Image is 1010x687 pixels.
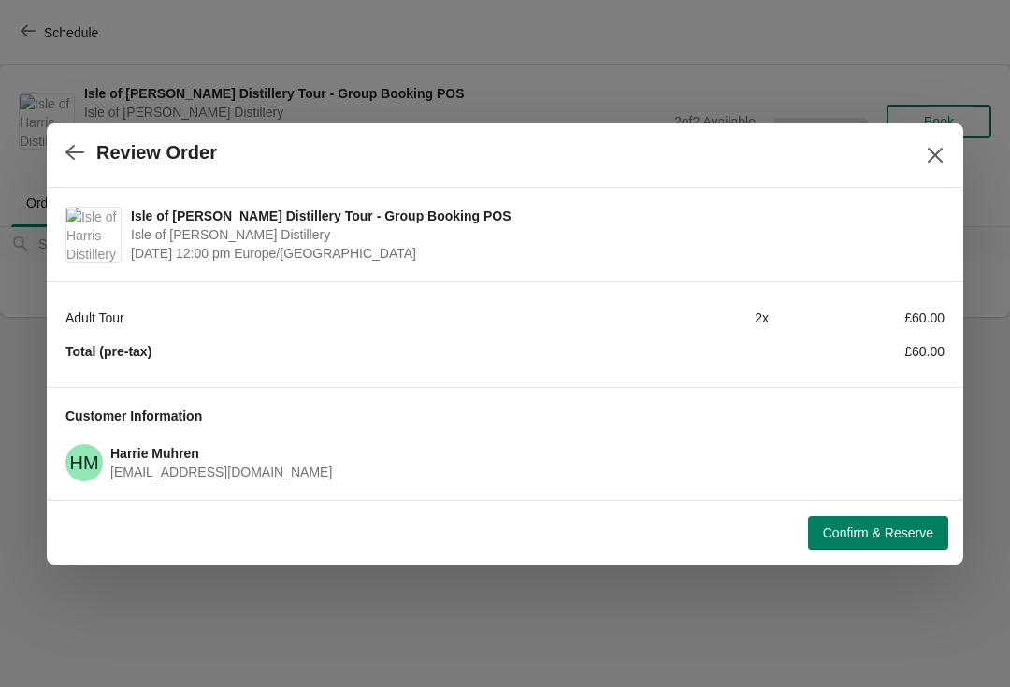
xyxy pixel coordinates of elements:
[110,446,199,461] span: Harrie Muhren
[65,408,202,423] span: Customer Information
[131,244,935,263] span: [DATE] 12:00 pm Europe/[GEOGRAPHIC_DATA]
[823,525,933,540] span: Confirm & Reserve
[769,342,945,361] div: £60.00
[65,444,103,481] span: Harrie
[69,452,98,473] text: HM
[593,308,769,327] div: 2 x
[769,308,945,327] div: £60.00
[131,207,935,225] span: Isle of [PERSON_NAME] Distillery Tour - Group Booking POS
[131,225,935,244] span: Isle of [PERSON_NAME] Distillery
[66,208,121,262] img: Isle of Harris Distillery Tour - Group Booking POS | Isle of Harris Distillery | October 2 | 12:0...
[96,142,217,164] h2: Review Order
[110,465,332,479] span: [EMAIL_ADDRESS][DOMAIN_NAME]
[65,344,151,359] strong: Total (pre-tax)
[918,138,952,172] button: Close
[808,516,948,550] button: Confirm & Reserve
[65,308,593,327] div: Adult Tour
